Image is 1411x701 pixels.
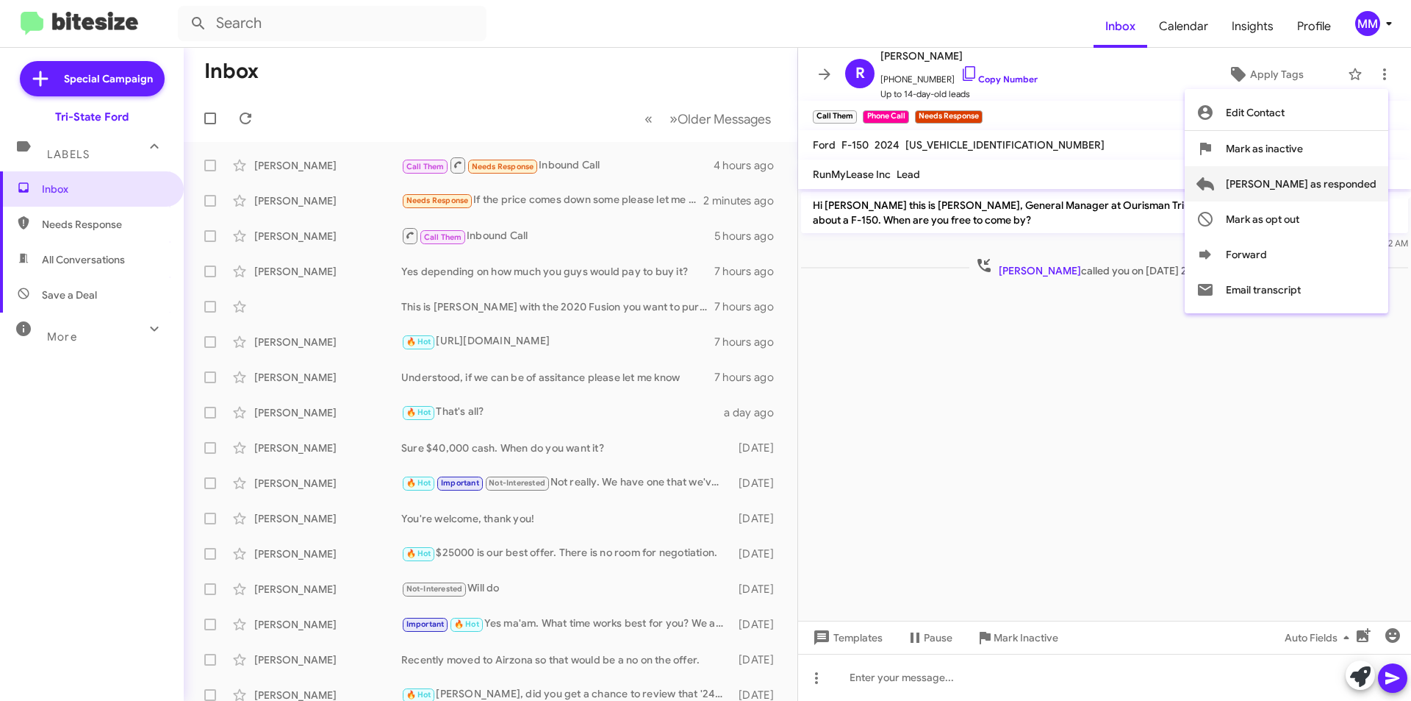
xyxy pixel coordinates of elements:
[1185,237,1388,272] button: Forward
[1226,166,1376,202] span: [PERSON_NAME] as responded
[1226,95,1285,130] span: Edit Contact
[1185,272,1388,307] button: Email transcript
[1226,131,1303,166] span: Mark as inactive
[1226,202,1299,237] span: Mark as opt out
